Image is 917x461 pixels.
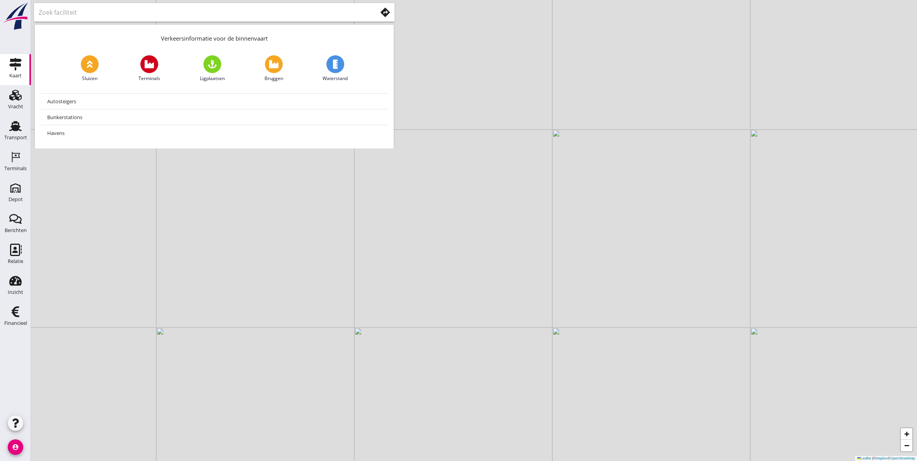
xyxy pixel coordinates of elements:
div: Vracht [8,104,23,109]
div: Havens [47,128,381,138]
span: Ligplaatsen [200,75,225,82]
i: account_circle [8,439,23,455]
span: Waterstand [323,75,348,82]
a: Mapbox [876,456,888,460]
span: − [904,441,909,450]
img: logo-small.a267ee39.svg [2,2,29,31]
a: Ligplaatsen [200,55,225,82]
div: Depot [9,197,23,202]
a: Bruggen [265,55,283,82]
span: Terminals [138,75,160,82]
a: Waterstand [323,55,348,82]
span: | [872,456,873,460]
div: Verkeersinformatie voor de binnenvaart [35,25,394,49]
a: Zoom out [901,440,912,451]
span: Sluizen [82,75,97,82]
a: Zoom in [901,428,912,440]
div: Kaart [9,73,22,78]
a: OpenStreetMap [890,456,915,460]
span: + [904,429,909,439]
div: Bunkerstations [47,113,381,122]
div: Terminals [4,166,27,171]
a: Terminals [138,55,160,82]
div: Inzicht [8,290,23,295]
div: Autosteigers [47,97,381,106]
div: Relatie [8,259,23,264]
span: Bruggen [265,75,283,82]
input: Zoek faciliteit [39,6,366,19]
div: Financieel [4,321,27,326]
div: Berichten [5,228,27,233]
a: Leaflet [857,456,871,460]
div: © © [855,456,917,461]
a: Sluizen [81,55,99,82]
div: Transport [4,135,27,140]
